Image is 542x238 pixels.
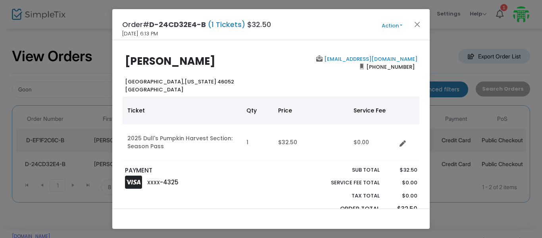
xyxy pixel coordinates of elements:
span: (1 Tickets) [206,19,247,29]
p: Order Total [312,205,380,214]
b: [US_STATE] 46052 [GEOGRAPHIC_DATA] [125,78,234,93]
b: [PERSON_NAME] [125,54,215,68]
p: Sub total [312,166,380,174]
button: Close [412,19,423,29]
p: $0.00 [387,192,417,200]
th: Qty [242,97,273,124]
td: $0.00 [349,124,396,161]
p: PAYMENT [125,166,267,175]
span: [GEOGRAPHIC_DATA], [125,78,185,85]
span: D-24CD32E4-B [149,19,206,29]
th: Price [273,97,349,124]
p: $0.00 [387,179,417,187]
span: XXXX [147,179,160,186]
td: 2025 Dull's Pumpkin Harvest Section: Season Pass [123,124,242,161]
p: Service Fee Total [312,179,380,187]
p: Tax Total [312,192,380,200]
th: Service Fee [349,97,396,124]
a: [EMAIL_ADDRESS][DOMAIN_NAME] [323,55,417,63]
td: 1 [242,124,273,161]
p: $32.50 [387,166,417,174]
th: Ticket [123,97,242,124]
p: $32.50 [387,205,417,214]
button: Action [368,21,416,30]
div: Data table [123,97,419,161]
span: -4325 [160,178,179,186]
span: [DATE] 6:13 PM [122,30,158,38]
span: [PHONE_NUMBER] [364,60,417,73]
h4: Order# $32.50 [122,19,271,30]
td: $32.50 [273,124,349,161]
